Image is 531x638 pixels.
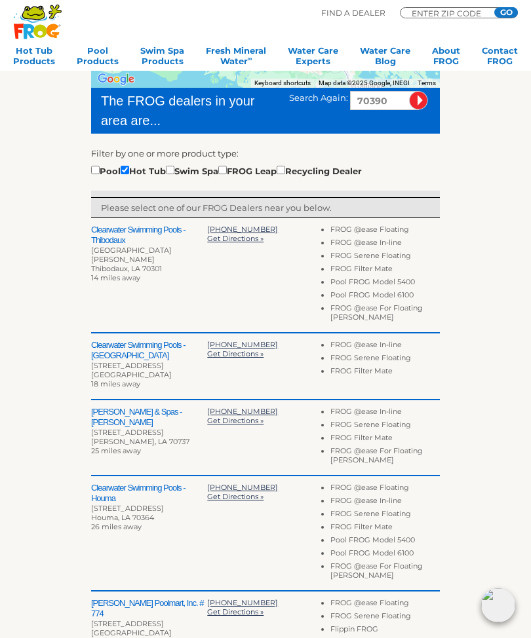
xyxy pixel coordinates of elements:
a: Hot TubProducts [13,45,55,71]
a: PoolProducts [77,45,119,71]
li: FROG @ease Floating [330,225,440,238]
li: Flippin FROG [330,624,440,637]
li: FROG @ease In-line [330,496,440,509]
input: Zip Code Form [410,10,489,16]
li: FROG @ease Floating [330,598,440,611]
a: [PHONE_NUMBER] [207,225,278,234]
sup: ∞ [248,55,252,62]
li: FROG Filter Mate [330,522,440,535]
div: The FROG dealers in your area are... [101,91,270,130]
input: GO [494,7,518,18]
span: 18 miles away [91,379,140,388]
li: FROG Filter Mate [330,366,440,379]
button: Keyboard shortcuts [254,79,311,88]
div: [STREET_ADDRESS] [91,428,207,437]
a: [PHONE_NUMBER] [207,340,278,349]
div: [STREET_ADDRESS] [91,361,207,370]
a: Get Directions » [207,416,264,425]
h2: [PERSON_NAME] Poolmart, Inc. # 774 [91,598,207,619]
li: FROG @ease For Floating [PERSON_NAME] [330,303,440,326]
a: Fresh MineralWater∞ [206,45,266,71]
li: FROG Filter Mate [330,264,440,277]
li: FROG @ease For Floating [PERSON_NAME] [330,561,440,584]
h2: Clearwater Swimming Pools - Thibodaux [91,225,207,246]
div: Pool Hot Tub Swim Spa FROG Leap Recycling Dealer [91,163,362,178]
div: [GEOGRAPHIC_DATA] [91,628,207,637]
li: FROG @ease In-line [330,238,440,251]
div: [GEOGRAPHIC_DATA][PERSON_NAME] [91,246,207,264]
span: 25 miles away [91,446,141,455]
a: [PHONE_NUMBER] [207,483,278,492]
a: ContactFROG [482,45,518,71]
a: [PHONE_NUMBER] [207,598,278,607]
a: Get Directions » [207,349,264,358]
li: FROG Filter Mate [330,433,440,446]
a: Swim SpaProducts [140,45,184,71]
span: Search Again: [289,92,348,103]
a: AboutFROG [432,45,460,71]
img: openIcon [481,588,515,622]
a: Get Directions » [207,607,264,616]
a: Water CareExperts [288,45,338,71]
img: Google [94,71,138,88]
li: FROG @ease For Floating [PERSON_NAME] [330,446,440,468]
a: Get Directions » [207,492,264,501]
a: [PHONE_NUMBER] [207,407,278,416]
a: Water CareBlog [360,45,410,71]
li: FROG Serene Floating [330,509,440,522]
li: FROG Serene Floating [330,251,440,264]
li: Pool FROG Model 5400 [330,277,440,290]
li: FROG @ease Floating [330,483,440,496]
li: FROG @ease In-line [330,407,440,420]
div: [PERSON_NAME], LA 70737 [91,437,207,446]
li: FROG @ease In-line [330,340,440,353]
p: Please select one of our FROG Dealers near you below. [101,201,430,214]
li: Pool FROG Model 6100 [330,548,440,561]
label: Filter by one or more product type: [91,147,239,160]
h2: Clearwater Swimming Pools - [GEOGRAPHIC_DATA] [91,340,207,361]
span: 26 miles away [91,522,142,531]
a: Terms (opens in new tab) [418,79,436,86]
p: Find A Dealer [321,7,385,19]
li: Pool FROG Model 6100 [330,290,440,303]
input: Submit [409,91,428,110]
span: Map data ©2025 Google, INEGI [319,79,410,86]
a: Get Directions » [207,234,264,243]
div: Houma, LA 70364 [91,513,207,522]
h2: [PERSON_NAME] & Spas - [PERSON_NAME] [91,407,207,428]
li: Pool FROG Model 5400 [330,535,440,548]
h2: Clearwater Swimming Pools - Houma [91,483,207,504]
li: FROG Serene Floating [330,611,440,624]
span: 14 miles away [91,273,140,282]
div: [STREET_ADDRESS] [91,504,207,513]
div: Thibodaux, LA 70301 [91,264,207,273]
li: FROG Serene Floating [330,420,440,433]
a: Open this area in Google Maps (opens a new window) [94,71,138,88]
li: FROG Serene Floating [330,353,440,366]
div: [GEOGRAPHIC_DATA] [91,370,207,379]
div: [STREET_ADDRESS] [91,619,207,628]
